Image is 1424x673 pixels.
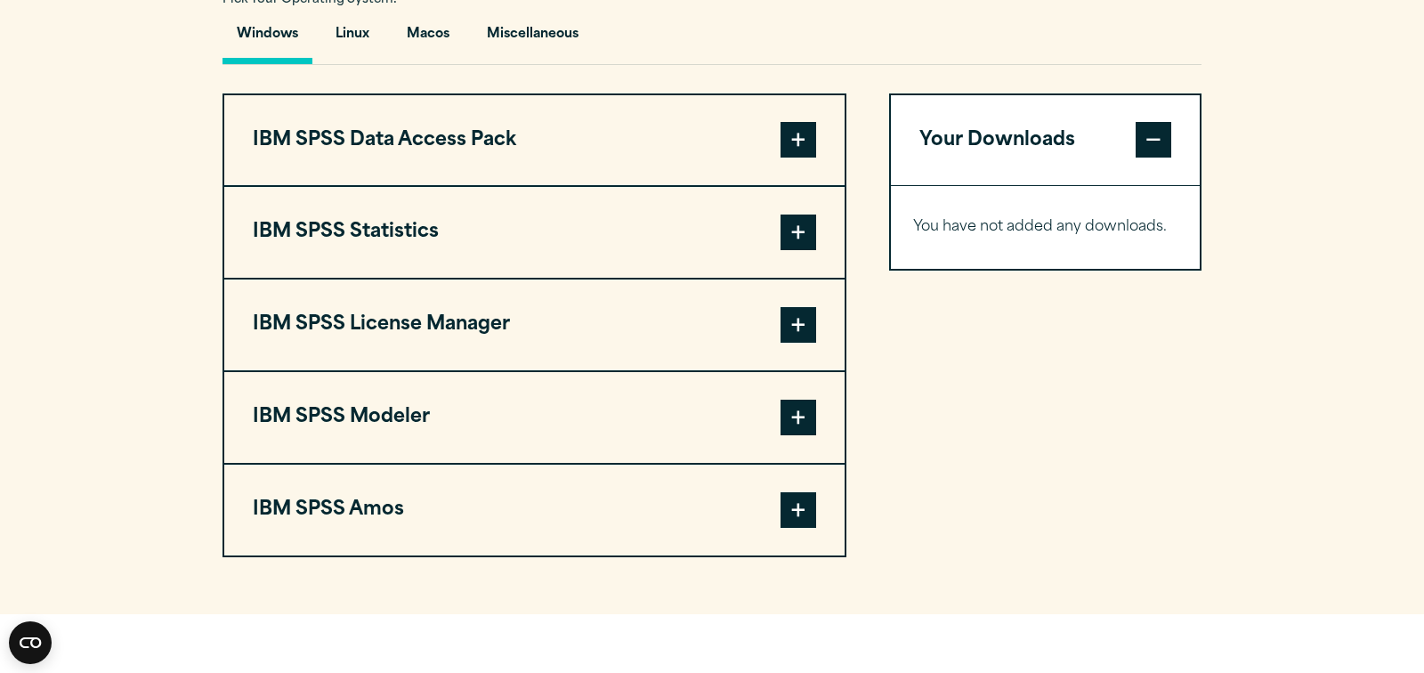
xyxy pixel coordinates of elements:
[224,465,845,555] button: IBM SPSS Amos
[891,185,1200,269] div: Your Downloads
[392,13,464,64] button: Macos
[224,95,845,186] button: IBM SPSS Data Access Pack
[224,187,845,278] button: IBM SPSS Statistics
[913,215,1177,240] p: You have not added any downloads.
[224,280,845,370] button: IBM SPSS License Manager
[222,13,312,64] button: Windows
[9,621,52,664] button: Open CMP widget
[473,13,593,64] button: Miscellaneous
[891,95,1200,186] button: Your Downloads
[224,372,845,463] button: IBM SPSS Modeler
[321,13,384,64] button: Linux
